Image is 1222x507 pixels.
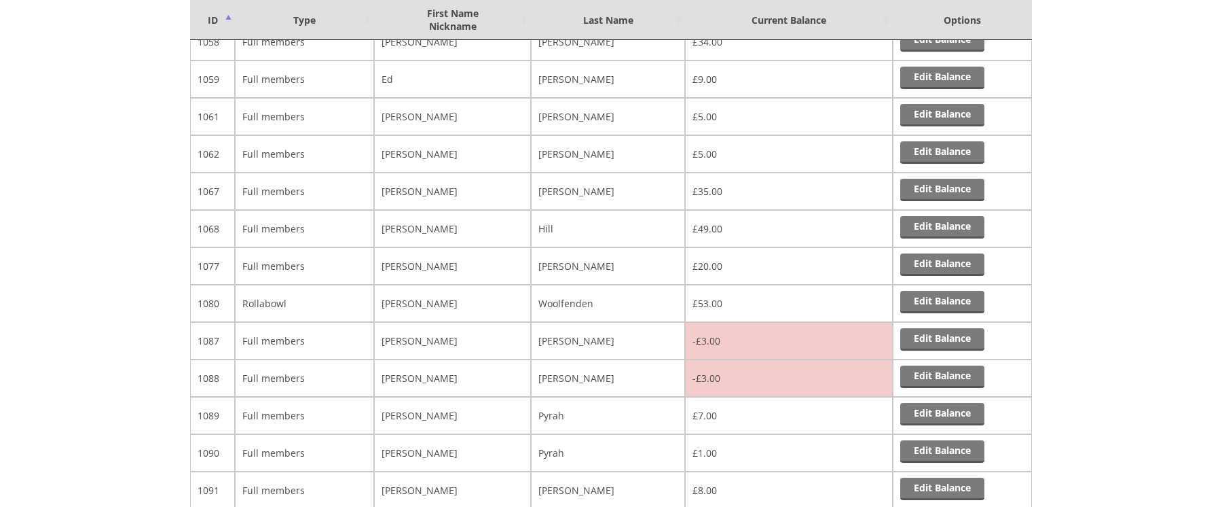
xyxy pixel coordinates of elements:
[685,360,893,397] td: -£3.00
[374,397,531,434] td: [PERSON_NAME]
[900,440,984,463] a: Edit Balance
[190,285,235,322] td: 1080
[900,478,984,500] a: Edit Balance
[190,60,235,98] td: 1059
[190,434,235,472] td: 1090
[685,135,893,173] td: £5.00
[685,322,893,360] td: -£3.00
[531,98,685,135] td: [PERSON_NAME]
[374,434,531,472] td: [PERSON_NAME]
[900,179,984,201] a: Edit Balance
[235,210,374,247] td: Full members
[531,173,685,210] td: [PERSON_NAME]
[900,67,984,89] a: Edit Balance
[374,285,531,322] td: [PERSON_NAME]
[685,98,893,135] td: £5.00
[900,216,984,239] a: Edit Balance
[374,173,531,210] td: [PERSON_NAME]
[190,23,235,60] td: 1058
[235,322,374,360] td: Full members
[900,29,984,52] a: Edit Balance
[531,23,685,60] td: [PERSON_NAME]
[685,173,893,210] td: £35.00
[531,285,685,322] td: Woolfenden
[374,247,531,285] td: [PERSON_NAME]
[900,366,984,388] a: Edit Balance
[531,135,685,173] td: [PERSON_NAME]
[685,397,893,434] td: £7.00
[374,360,531,397] td: [PERSON_NAME]
[190,135,235,173] td: 1062
[900,291,984,313] a: Edit Balance
[235,285,374,322] td: Rollabowl
[190,322,235,360] td: 1087
[900,141,984,164] a: Edit Balance
[900,104,984,126] a: Edit Balance
[235,434,374,472] td: Full members
[685,247,893,285] td: £20.00
[190,210,235,247] td: 1068
[531,397,685,434] td: Pyrah
[190,360,235,397] td: 1088
[685,23,893,60] td: £34.00
[235,98,374,135] td: Full members
[190,98,235,135] td: 1061
[190,247,235,285] td: 1077
[900,253,984,276] a: Edit Balance
[685,285,893,322] td: £53.00
[374,60,531,98] td: Ed
[531,247,685,285] td: [PERSON_NAME]
[235,173,374,210] td: Full members
[685,60,893,98] td: £9.00
[531,434,685,472] td: Pyrah
[190,173,235,210] td: 1067
[900,328,984,351] a: Edit Balance
[374,322,531,360] td: [PERSON_NAME]
[531,210,685,247] td: Hill
[235,135,374,173] td: Full members
[235,60,374,98] td: Full members
[190,397,235,434] td: 1089
[685,434,893,472] td: £1.00
[235,247,374,285] td: Full members
[685,210,893,247] td: £49.00
[374,98,531,135] td: [PERSON_NAME]
[374,210,531,247] td: [PERSON_NAME]
[374,23,531,60] td: [PERSON_NAME]
[531,360,685,397] td: [PERSON_NAME]
[235,360,374,397] td: Full members
[235,397,374,434] td: Full members
[374,135,531,173] td: [PERSON_NAME]
[900,403,984,425] a: Edit Balance
[531,60,685,98] td: [PERSON_NAME]
[235,23,374,60] td: Full members
[531,322,685,360] td: [PERSON_NAME]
